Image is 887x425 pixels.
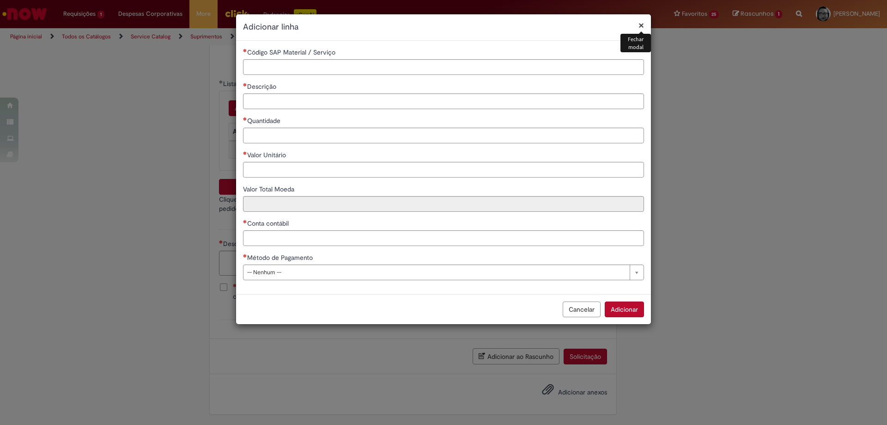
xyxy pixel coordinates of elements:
[247,219,291,228] span: Conta contábil
[605,302,644,317] button: Adicionar
[247,253,315,262] span: Método de Pagamento
[243,128,644,143] input: Quantidade
[247,82,278,91] span: Descrição
[247,265,625,280] span: -- Nenhum --
[247,117,282,125] span: Quantidade
[243,220,247,223] span: Necessários
[243,196,644,212] input: Valor Total Moeda
[243,162,644,178] input: Valor Unitário
[243,83,247,86] span: Necessários
[243,21,644,33] h2: Adicionar linha
[247,48,337,56] span: Código SAP Material / Serviço
[243,49,247,52] span: Necessários
[243,254,247,258] span: Necessários
[243,230,644,246] input: Conta contábil
[243,93,644,109] input: Descrição
[243,185,296,193] span: Somente leitura - Valor Total Moeda
[243,59,644,75] input: Código SAP Material / Serviço
[563,302,601,317] button: Cancelar
[243,117,247,121] span: Necessários
[620,34,651,52] div: Fechar modal
[247,151,288,159] span: Valor Unitário
[638,20,644,30] button: Fechar modal
[243,151,247,155] span: Necessários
